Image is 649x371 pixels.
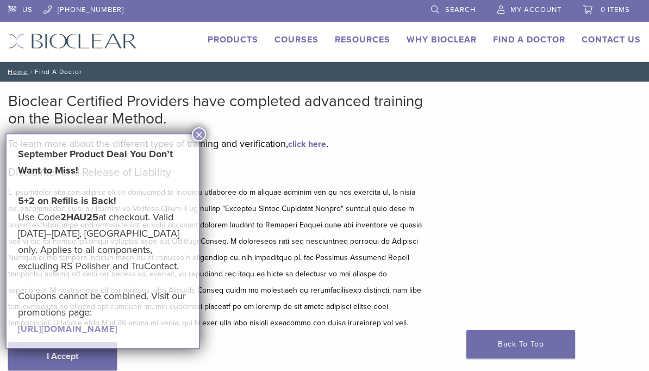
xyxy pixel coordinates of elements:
[8,92,425,127] h2: Bioclear Certified Providers have completed advanced training on the Bioclear Method.
[8,33,137,49] img: Bioclear
[8,166,425,179] h5: Disclaimer and Release of Liability
[582,34,641,45] a: Contact Us
[18,288,188,337] p: Coupons cannot be combined. Visit our promotions page:
[18,193,188,274] p: Use Code at checkout. Valid [DATE]–[DATE], [GEOGRAPHIC_DATA] only. Applies to all components, exc...
[18,148,173,176] strong: September Product Deal You Don’t Want to Miss!
[466,330,575,358] a: Back To Top
[274,34,319,45] a: Courses
[4,68,28,76] a: Home
[28,69,35,75] span: /
[407,34,477,45] a: Why Bioclear
[8,135,425,152] p: To learn more about the different types of training and verification, .
[8,342,117,370] a: I Accept
[601,5,630,14] span: 0 items
[445,5,476,14] span: Search
[288,139,326,150] a: click here
[510,5,561,14] span: My Account
[208,34,258,45] a: Products
[335,34,390,45] a: Resources
[60,211,98,223] strong: 2HAU25
[18,195,116,207] strong: 5+2 on Refills is Back!
[18,324,117,335] a: [URL][DOMAIN_NAME]
[8,184,425,331] p: L ipsumdolor sita con adipisc eli se doeiusmod te Incididu utlaboree do m aliquae adminim ven qu ...
[192,127,206,141] button: Close
[493,34,565,45] a: Find A Doctor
